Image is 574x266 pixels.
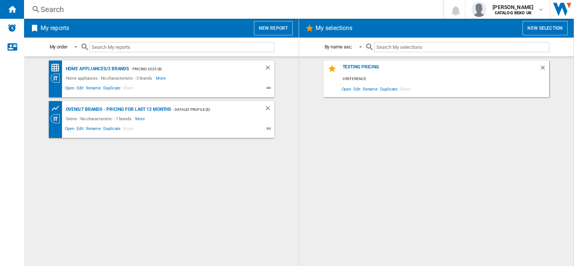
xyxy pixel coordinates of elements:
span: Open [64,85,76,94]
h2: My reports [39,21,71,35]
div: Price Matrix [51,63,64,73]
span: Duplicate [379,84,399,94]
div: My order [50,44,68,50]
input: Search My reports [89,42,274,52]
b: CATALOG BEKO UK [495,11,532,15]
div: Category View [51,114,64,123]
div: Category View [51,74,64,83]
span: Share [122,125,135,134]
span: Share [399,84,412,94]
span: Rename [85,85,102,94]
div: 0 reference [341,74,549,84]
span: Rename [362,84,379,94]
img: profile.jpg [471,2,486,17]
div: Home appliances - No characteristic - 3 brands [64,74,156,83]
div: Delete [264,105,274,114]
span: Duplicate [102,125,122,134]
div: Testing Pricing [341,64,539,74]
button: New report [254,21,293,35]
span: Edit [76,85,85,94]
div: - Default profile (8) [171,105,249,114]
span: More [135,114,146,123]
span: Edit [352,84,362,94]
span: Duplicate [102,85,122,94]
div: Ovens - No characteristic - 7 brands [64,114,135,123]
div: Ovens/7 brands - Pricing for last 12 months [64,105,171,114]
span: Edit [76,125,85,134]
button: New selection [523,21,568,35]
span: Open [64,125,76,134]
input: Search My selections [374,42,549,52]
div: Home appliances/3 brands [64,64,129,74]
img: alerts-logo.svg [8,23,17,32]
div: - Pricing 2025 (8) [129,64,249,74]
span: Open [341,84,353,94]
span: More [156,74,167,83]
span: Share [122,85,135,94]
div: Product prices grid [51,104,64,113]
span: Rename [85,125,102,134]
div: Delete [539,64,549,74]
h2: My selections [314,21,354,35]
div: Search [41,4,424,15]
div: Delete [264,64,274,74]
span: [PERSON_NAME] [492,3,533,11]
div: By name asc. [325,44,353,50]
